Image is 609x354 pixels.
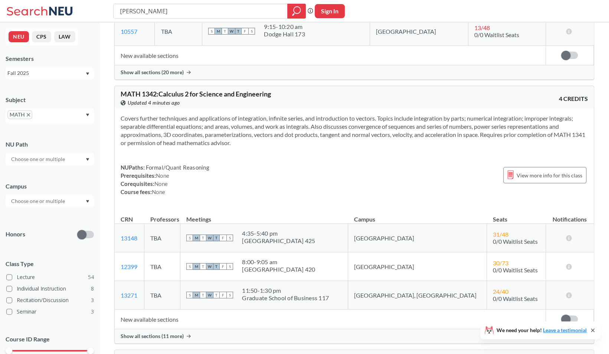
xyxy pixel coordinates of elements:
[145,164,209,171] span: Formal/Quant Reasoning
[348,252,487,281] td: [GEOGRAPHIC_DATA]
[6,284,94,294] label: Individual Instruction
[6,55,94,63] div: Semesters
[493,231,508,238] span: 31 / 48
[264,30,305,38] div: Dodge Hall 173
[86,200,89,203] svg: Dropdown arrow
[7,69,85,77] div: Fall 2025
[121,235,137,242] a: 13148
[144,281,180,309] td: TBA
[248,28,255,35] span: S
[6,335,94,344] p: Course ID Range
[115,46,546,65] td: New available sections
[242,28,248,35] span: F
[6,96,94,104] div: Subject
[121,163,209,196] div: NUPaths: Prerequisites: Corequisites: Course fees:
[27,113,30,117] svg: X to remove pill
[226,292,233,298] span: S
[91,308,94,316] span: 3
[206,235,213,241] span: W
[487,208,546,224] th: Seats
[517,171,582,180] span: View more info for this class
[86,72,89,75] svg: Dropdown arrow
[292,6,301,16] svg: magnifying glass
[559,95,588,103] span: 4 CREDITS
[88,273,94,281] span: 54
[6,230,25,239] p: Honors
[200,235,206,241] span: T
[200,292,206,298] span: T
[115,65,594,79] div: Show all sections (20 more)
[264,23,305,30] div: 9:15 - 10:20 am
[115,329,594,343] div: Show all sections (11 more)
[121,333,184,340] span: Show all sections (11 more)
[493,295,538,302] span: 0/0 Waitlist Seats
[6,195,94,207] div: Dropdown arrow
[242,266,315,273] div: [GEOGRAPHIC_DATA] 420
[121,292,137,299] a: 13271
[193,263,200,270] span: M
[121,263,137,270] a: 12399
[121,69,184,76] span: Show all sections (20 more)
[7,155,70,164] input: Choose one or multiple
[152,189,165,195] span: None
[242,294,329,302] div: Graduate School of Business 117
[242,258,315,266] div: 8:00 - 9:05 am
[193,292,200,298] span: M
[226,263,233,270] span: S
[193,235,200,241] span: M
[242,287,329,294] div: 11:50 - 1:30 pm
[6,260,94,268] span: Class Type
[6,307,94,317] label: Seminar
[206,263,213,270] span: W
[348,281,487,309] td: [GEOGRAPHIC_DATA], [GEOGRAPHIC_DATA]
[370,17,468,46] td: [GEOGRAPHIC_DATA]
[220,263,226,270] span: F
[213,235,220,241] span: T
[121,90,271,98] span: MATH 1342 : Calculus 2 for Science and Engineering
[156,172,169,179] span: None
[128,99,180,107] span: Updated 4 minutes ago
[6,108,94,124] div: MATHX to remove pillDropdown arrow
[54,31,75,42] button: LAW
[7,110,32,119] span: MATHX to remove pill
[315,4,345,18] button: Sign In
[121,28,137,35] a: 10557
[235,28,242,35] span: T
[186,235,193,241] span: S
[186,292,193,298] span: S
[474,24,490,31] span: 13 / 48
[348,208,487,224] th: Campus
[215,28,222,35] span: M
[6,182,94,190] div: Campus
[497,328,587,333] span: We need your help!
[6,153,94,165] div: Dropdown arrow
[206,292,213,298] span: W
[9,31,29,42] button: NEU
[220,292,226,298] span: F
[242,237,315,245] div: [GEOGRAPHIC_DATA] 425
[6,295,94,305] label: Recitation/Discussion
[493,259,508,266] span: 30 / 73
[222,28,228,35] span: T
[213,263,220,270] span: T
[144,224,180,252] td: TBA
[474,31,519,38] span: 0/0 Waitlist Seats
[6,140,94,148] div: NU Path
[180,208,348,224] th: Meetings
[543,327,587,333] a: Leave a testimonial
[7,197,70,206] input: Choose one or multiple
[121,114,588,147] section: Covers further techniques and applications of integration, infinite series, and introduction to v...
[144,208,180,224] th: Professors
[213,292,220,298] span: T
[226,235,233,241] span: S
[493,238,538,245] span: 0/0 Waitlist Seats
[119,5,282,17] input: Class, professor, course number, "phrase"
[186,263,193,270] span: S
[91,285,94,293] span: 8
[91,296,94,304] span: 3
[493,288,508,295] span: 24 / 40
[546,208,593,224] th: Notifications
[154,180,168,187] span: None
[220,235,226,241] span: F
[348,224,487,252] td: [GEOGRAPHIC_DATA]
